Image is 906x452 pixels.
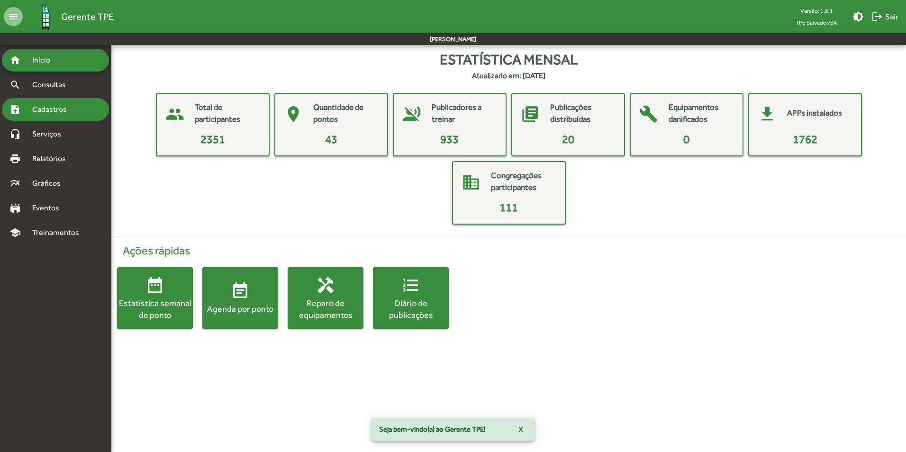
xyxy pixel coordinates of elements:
[518,421,523,438] span: X
[23,1,114,32] a: Gerente TPE
[440,133,459,145] span: 933
[401,275,420,294] mat-icon: format_list_numbered
[27,128,74,140] span: Serviços
[27,227,91,238] span: Treinamentos
[27,54,64,66] span: Início
[562,133,574,145] span: 20
[499,201,518,214] span: 111
[27,202,72,214] span: Eventos
[202,267,278,329] button: Agenda por ponto
[753,100,781,128] mat-icon: get_app
[27,178,73,189] span: Gráficos
[9,128,21,140] mat-icon: headset_mic
[550,101,615,126] mat-card-title: Publicações distribuídas
[432,101,496,126] mat-card-title: Publicadores a treinar
[871,8,898,25] span: Sair
[117,244,900,258] h4: Ações rápidas
[683,133,689,145] span: 0
[30,1,61,32] img: Logo
[288,297,363,320] div: Reparo de equipamentos
[516,100,544,128] mat-icon: library_books
[373,297,449,320] div: Diário de publicações
[491,170,555,194] mat-card-title: Congregações participantes
[313,101,378,126] mat-card-title: Quantidade de pontos
[440,49,578,70] span: Estatística mensal
[288,267,363,329] button: Reparo de equipamentos
[195,101,259,126] mat-card-title: Total de participantes
[4,7,23,26] mat-icon: menu
[27,79,78,90] span: Consultas
[9,153,21,164] mat-icon: print
[871,11,883,22] mat-icon: logout
[279,100,308,128] mat-icon: place
[788,5,845,17] div: Versão: 1.8.1
[852,11,864,22] mat-icon: brightness_medium
[868,8,902,25] button: Sair
[788,17,845,28] span: TPE Salvador/BA
[9,178,21,189] mat-icon: multiline_chart
[9,104,21,115] mat-icon: note_add
[325,133,337,145] span: 43
[373,267,449,329] button: Diário de publicações
[9,54,21,66] mat-icon: home
[316,275,335,294] mat-icon: handyman
[9,79,21,90] mat-icon: search
[511,421,531,438] button: X
[117,297,193,320] div: Estatística semanal de ponto
[27,153,78,164] span: Relatórios
[379,425,486,434] span: Seja bem-vindo(a) ao Gerente TPE!
[200,133,225,145] span: 2351
[202,303,278,315] div: Agenda por ponto
[9,202,21,214] mat-icon: stadium
[161,100,189,128] mat-icon: people
[61,9,114,24] span: Gerente TPE
[9,227,21,238] mat-icon: school
[634,100,663,128] mat-icon: build
[145,275,164,294] mat-icon: date_range
[231,281,250,300] mat-icon: event_note
[457,168,485,197] mat-icon: domain
[117,267,193,329] button: Estatística semanal de ponto
[398,100,426,128] mat-icon: voice_over_off
[787,107,842,119] mat-card-title: APPs instalados
[472,70,545,81] strong: Atualizado em: [DATE]
[793,133,817,145] span: 1762
[669,101,733,126] mat-card-title: Equipamentos danificados
[27,104,79,115] span: Cadastros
